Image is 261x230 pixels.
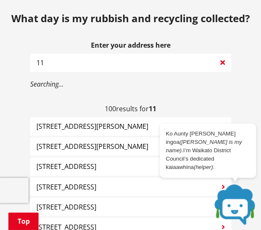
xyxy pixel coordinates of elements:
em: ([PERSON_NAME] is my name). [166,139,242,153]
b: 11 [149,104,156,113]
button: [STREET_ADDRESS] [30,197,231,216]
span: [STREET_ADDRESS][PERSON_NAME] [36,121,148,131]
button: [STREET_ADDRESS][PERSON_NAME] [30,137,231,156]
p: results for [30,105,231,113]
button: [STREET_ADDRESS] [30,177,231,196]
input: e.g. Duke Street NGARUAWAHIA [30,54,231,72]
span: [STREET_ADDRESS][PERSON_NAME] [36,141,148,151]
a: Top [8,212,39,230]
i: Searching... [30,79,64,89]
h2: What day is my rubbish and recycling collected? [6,13,255,25]
em: (helper) [194,164,213,170]
span: [STREET_ADDRESS] [36,202,96,212]
span: 100 [105,104,116,113]
button: [STREET_ADDRESS] [30,157,231,176]
span: [STREET_ADDRESS] [36,161,96,171]
label: Enter your address here [30,41,231,49]
button: [STREET_ADDRESS][PERSON_NAME] [30,117,231,135]
p: Ko Aunty [PERSON_NAME] ingoa I’m Waikato District Council’s dedicated kaiaawhina . [166,130,250,171]
span: [STREET_ADDRESS] [36,181,96,192]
